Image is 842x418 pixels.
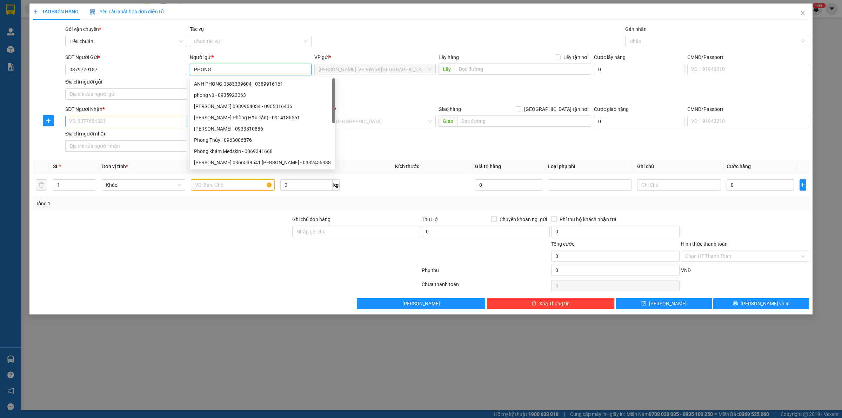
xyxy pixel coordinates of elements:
[90,9,164,14] span: Yêu cầu xuất hóa đơn điện tử
[194,159,331,166] div: [PERSON_NAME] 0366538541 [PERSON_NAME] - 0332456338
[106,180,181,190] span: Khác
[102,164,128,169] span: Đơn vị tính
[190,78,335,89] div: ANH PHONG 0383339604 - 0389916161
[194,80,331,88] div: ANH PHONG 0383339604 - 0389916161
[637,179,721,191] input: Ghi Chú
[36,179,47,191] button: delete
[43,115,54,126] button: plus
[36,200,325,207] div: Tổng: 1
[65,88,187,100] input: Địa chỉ của người gửi
[65,130,187,138] div: Địa chỉ người nhận
[33,9,79,14] span: TẠO ĐƠN HÀNG
[395,164,419,169] span: Kích thước
[539,300,570,307] span: Xóa Thông tin
[194,91,331,99] div: phong vũ - 0935923063
[190,89,335,101] div: phong vũ - 0935923063
[439,64,455,75] span: Lấy
[557,215,619,223] span: Phí thu hộ khách nhận trả
[65,53,187,61] div: SĐT Người Gửi
[65,105,187,113] div: SĐT Người Nhận
[194,114,331,121] div: [PERSON_NAME] Phòng Hậu cần) - 0914186561
[421,266,550,279] div: Phụ thu
[741,300,790,307] span: [PERSON_NAME] và In
[634,160,723,173] th: Ghi chú
[190,146,335,157] div: Phòng khám Medskin - 0869341668
[561,53,591,61] span: Lấy tận nơi
[65,78,187,86] div: Địa chỉ người gửi
[194,102,331,110] div: [PERSON_NAME] 0989964034 - 0905316436
[594,64,684,75] input: Cước lấy hàng
[439,54,459,60] span: Lấy hàng
[475,164,501,169] span: Giá trị hàng
[357,298,485,309] button: [PERSON_NAME]
[545,160,634,173] th: Loại phụ phí
[733,301,738,306] span: printer
[292,226,420,237] input: Ghi chú đơn hàng
[649,300,687,307] span: [PERSON_NAME]
[292,217,331,222] label: Ghi chú đơn hàng
[333,179,340,191] span: kg
[190,134,335,146] div: Phong Thủy - 0963006876
[194,147,331,155] div: Phòng khám Medskin - 0869341668
[457,115,591,127] input: Dọc đường
[727,164,751,169] span: Cước hàng
[65,26,101,32] span: Gói vận chuyển
[190,157,335,168] div: Đỗ Công Phong 0366538541 Đỗ Quốc Vinh - 0332456338
[681,267,691,273] span: VND
[43,118,54,124] span: plus
[687,53,809,61] div: CMND/Passport
[194,136,331,144] div: Phong Thủy - 0963006876
[594,54,626,60] label: Cước lấy hàng
[475,179,542,191] input: 0
[487,298,615,309] button: deleteXóa Thông tin
[190,123,335,134] div: Phong Thịnh - 0933810886
[521,105,591,113] span: [GEOGRAPHIC_DATA] tận nơi
[616,298,712,309] button: save[PERSON_NAME]
[594,116,684,127] input: Cước giao hàng
[191,179,274,191] input: VD: Bàn, Ghế
[793,4,813,23] button: Close
[194,125,331,133] div: [PERSON_NAME] - 0933810886
[455,64,591,75] input: Dọc đường
[190,112,335,123] div: Anh Hồ Đức Minh Phòng Hậu cần) - 0914186561
[800,179,806,191] button: plus
[439,106,461,112] span: Giao hàng
[421,280,550,293] div: Chưa thanh toán
[800,10,806,16] span: close
[551,241,574,247] span: Tổng cước
[33,9,38,14] span: plus
[800,182,806,188] span: plus
[69,36,183,47] span: Tiêu chuẩn
[190,26,204,32] label: Tác vụ
[687,105,809,113] div: CMND/Passport
[532,301,536,306] span: delete
[439,115,457,127] span: Giao
[190,53,312,61] div: Người gửi
[314,53,436,61] div: VP gửi
[594,106,629,112] label: Cước giao hàng
[641,301,646,306] span: save
[65,140,187,152] input: Địa chỉ của người nhận
[422,217,438,222] span: Thu Hộ
[90,9,95,15] img: icon
[190,101,335,112] div: Nguyễn Thanh Phong 0989964034 - 0905316436
[681,241,728,247] label: Hình thức thanh toán
[625,26,647,32] label: Gán nhãn
[319,64,432,75] span: Hồ Chí Minh: VP Bến xe Miền Tây (Quận Bình Tân)
[402,300,440,307] span: [PERSON_NAME]
[497,215,550,223] span: Chuyển khoản ng. gửi
[713,298,809,309] button: printer[PERSON_NAME] và In
[53,164,59,169] span: SL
